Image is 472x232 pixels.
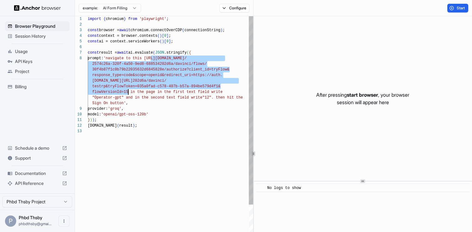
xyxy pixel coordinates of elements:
span: ) [160,34,162,38]
div: 8 [75,56,82,61]
div: Support [5,153,70,163]
span: model: [88,112,101,117]
span: connectionString [184,28,220,32]
span: context = browser.contexts [99,34,157,38]
span: ; [135,123,137,128]
span: chromium [106,17,124,21]
span: [ [164,39,166,44]
span: [DOMAIN_NAME] [88,123,117,128]
span: from [128,17,137,21]
div: Schedule a demo [5,143,70,153]
span: API Reference [15,180,60,186]
div: 12 [75,123,82,128]
span: ai = context.serviceWorkers [99,39,160,44]
span: } [124,17,126,21]
div: P [5,215,16,227]
span: ) [220,28,223,32]
span: "Operator-gpt" and in the second text field write [92,95,202,100]
span: prompt: [88,56,103,60]
div: Usage [5,46,70,56]
span: Support [15,155,60,161]
span: ) [92,118,94,122]
span: No logs to show [267,186,301,190]
div: 9 [75,106,82,112]
span: result [119,123,133,128]
button: Start [447,4,468,12]
div: API Reference [5,178,70,188]
span: Project [15,68,67,75]
span: , [126,101,128,105]
p: After pressing , your browser session will appear here [316,91,409,106]
span: example: [83,6,98,11]
div: API Keys [5,56,70,66]
div: Billing [5,82,70,92]
span: ( [117,123,119,128]
div: Session History [5,31,70,41]
span: const [88,39,99,44]
span: 'openai/gpt-oss-120b' [101,112,148,117]
span: provider: [88,107,108,111]
span: [DOMAIN_NAME][URL] [92,79,133,83]
span: ://auth. [204,73,223,77]
span: phbdthsby@gmail.com [19,221,52,226]
div: 3 [75,27,82,33]
div: Documentation [5,168,70,178]
span: ( [153,51,155,55]
div: 1 [75,16,82,22]
span: ​ [259,185,263,191]
span: import [88,17,101,21]
div: 11 [75,117,82,123]
span: const [88,34,99,38]
span: chromium.connectOverCDP [130,28,182,32]
span: ; [223,28,225,32]
span: testrp&tryFlowToken=035a0fad-c578-407b-b57a-894be5 [92,84,204,89]
span: Schedule a demo [15,145,60,151]
span: ; [171,39,173,44]
span: ; [169,34,171,38]
span: 0 [164,34,166,38]
span: 0 [166,39,169,44]
span: } [88,118,90,122]
span: 30f4b87f1c0b79b22035632d6845828e/authorize?client_ [92,67,204,72]
span: id=tryFlow& [204,67,229,72]
span: ( [187,51,189,55]
span: await [117,51,128,55]
span: 'navigate to this [URL][DOMAIN_NAME] [103,56,184,60]
span: Billing [15,84,67,90]
span: Usage [15,48,67,55]
span: start browser [347,92,378,98]
span: 2574c26a-320f-4a50-9ed8-688534202d6a/davinci/flows [92,62,204,66]
span: 202d6a/davinci/ [133,79,166,83]
span: 79d4f1& [204,84,220,89]
button: Open menu [58,215,70,227]
button: Configure [219,4,250,12]
span: ] [169,39,171,44]
span: 'playwright' [140,17,166,21]
span: response_type=code&scope=openid&redirect_uri=https [92,73,204,77]
span: API Keys [15,58,67,65]
span: 'groq' [108,107,121,111]
div: 5 [75,39,82,44]
span: / [184,56,187,60]
span: Start [457,6,465,11]
span: Documentation [15,170,60,176]
span: const [88,51,99,55]
span: ) [90,118,92,122]
div: 7 [75,50,82,56]
span: .stringify [164,51,187,55]
span: ld write [204,90,223,94]
span: "12". then hit the [202,95,243,100]
span: JSON [155,51,164,55]
div: 10 [75,112,82,117]
div: 2 [75,22,82,27]
span: ; [166,17,169,21]
img: Anchor Logo [14,5,61,11]
span: await [119,28,130,32]
span: Phbd Thsby [19,215,42,220]
div: 6 [75,44,82,50]
span: ai.evaluate [128,51,153,55]
span: Browser Playground [15,23,67,29]
span: ( [157,34,160,38]
span: ] [166,34,169,38]
span: ( [182,28,184,32]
